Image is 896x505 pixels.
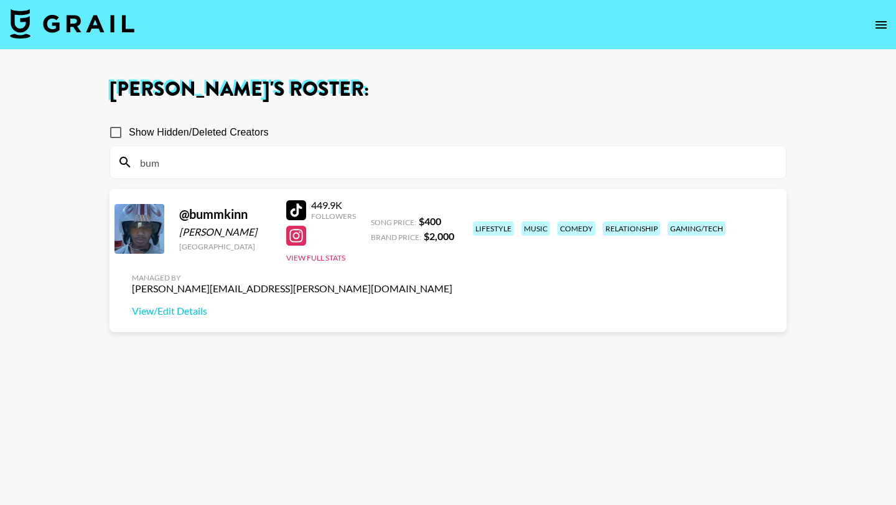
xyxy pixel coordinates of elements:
div: relationship [603,221,660,236]
span: Song Price: [371,218,416,227]
div: comedy [558,221,595,236]
img: Grail Talent [10,9,134,39]
div: lifestyle [473,221,514,236]
div: [PERSON_NAME] [179,226,271,238]
h1: [PERSON_NAME] 's Roster: [110,80,786,100]
button: View Full Stats [286,253,345,262]
div: [GEOGRAPHIC_DATA] [179,242,271,251]
a: View/Edit Details [132,305,452,317]
strong: $ 400 [419,215,441,227]
span: Show Hidden/Deleted Creators [129,125,269,140]
span: Brand Price: [371,233,421,242]
div: Managed By [132,273,452,282]
div: Followers [311,211,356,221]
button: open drawer [869,12,894,37]
div: gaming/tech [668,221,726,236]
strong: $ 2,000 [424,230,454,242]
input: Search by User Name [133,152,778,172]
div: music [521,221,550,236]
div: [PERSON_NAME][EMAIL_ADDRESS][PERSON_NAME][DOMAIN_NAME] [132,282,452,295]
div: 449.9K [311,199,356,211]
div: @ bummkinn [179,206,271,222]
